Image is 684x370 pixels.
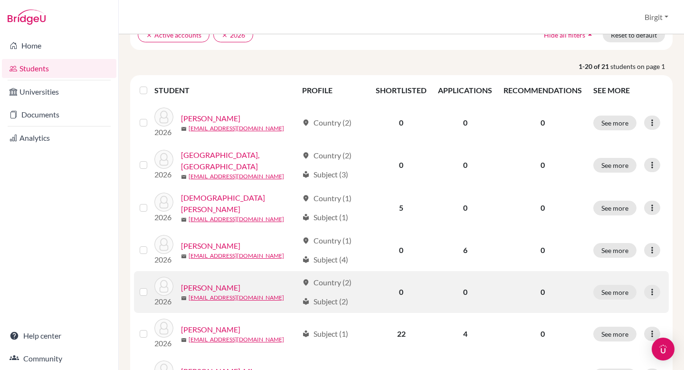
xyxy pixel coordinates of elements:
img: Bridge-U [8,10,46,25]
span: local_library [302,256,310,263]
i: clear [221,32,228,39]
p: 2026 [154,169,173,180]
span: local_library [302,298,310,305]
div: Country (2) [302,150,351,161]
a: [EMAIL_ADDRESS][DOMAIN_NAME] [189,252,284,260]
p: 0 [503,159,582,171]
td: 0 [432,102,498,144]
td: 0 [370,144,432,186]
a: [EMAIL_ADDRESS][DOMAIN_NAME] [189,124,284,133]
span: mail [181,217,187,223]
span: mail [181,174,187,180]
button: See more [593,158,636,173]
td: 0 [432,144,498,186]
span: location_on [302,152,310,159]
span: local_library [302,330,310,338]
a: Analytics [2,128,116,147]
a: Students [2,59,116,78]
span: location_on [302,279,310,286]
p: 0 [503,286,582,298]
td: 0 [432,271,498,313]
button: Hide all filtersarrow_drop_up [536,28,603,42]
span: Hide all filters [544,31,585,39]
button: clearActive accounts [138,28,209,42]
td: 0 [370,229,432,271]
p: 2026 [154,127,173,138]
p: 2026 [154,338,173,349]
span: location_on [302,195,310,202]
th: SHORTLISTED [370,79,432,102]
a: Help center [2,326,116,345]
td: 0 [370,102,432,144]
a: Community [2,349,116,368]
strong: 1-20 of 21 [579,61,610,71]
div: Country (2) [302,117,351,128]
div: Country (1) [302,193,351,204]
img: Bedi, Sara [154,107,173,127]
p: 0 [503,244,582,256]
img: Kapila, Iris [154,319,173,338]
button: See more [593,285,636,300]
td: 0 [370,271,432,313]
a: [PERSON_NAME] [181,282,240,293]
button: Birgit [640,8,673,26]
td: 5 [370,186,432,229]
p: 0 [503,117,582,128]
td: 4 [432,313,498,355]
img: Ferrara, Carolina [154,150,173,169]
p: 2026 [154,212,173,223]
div: Subject (2) [302,296,348,307]
a: [PERSON_NAME] [181,113,240,124]
div: Subject (3) [302,169,348,180]
img: Jaywant, Kavin [154,235,173,254]
button: clear2026 [213,28,253,42]
img: Kapadia, Riya [154,277,173,296]
a: [EMAIL_ADDRESS][DOMAIN_NAME] [189,172,284,181]
div: Subject (1) [302,212,348,223]
a: Documents [2,105,116,124]
a: [DEMOGRAPHIC_DATA][PERSON_NAME] [181,192,298,215]
div: Country (1) [302,235,351,246]
div: Subject (4) [302,254,348,265]
a: [EMAIL_ADDRESS][DOMAIN_NAME] [189,335,284,344]
div: Subject (1) [302,328,348,340]
button: See more [593,201,636,215]
button: See more [593,243,636,258]
button: See more [593,327,636,341]
th: SEE MORE [588,79,669,102]
span: location_on [302,237,310,244]
span: mail [181,295,187,301]
span: mail [181,337,187,343]
td: 0 [432,186,498,229]
i: arrow_drop_up [585,30,595,39]
a: [PERSON_NAME] [181,240,240,252]
div: Country (2) [302,277,351,288]
button: See more [593,116,636,130]
th: STUDENT [154,79,296,102]
span: local_library [302,214,310,221]
span: mail [181,253,187,259]
td: 6 [432,229,498,271]
a: [GEOGRAPHIC_DATA], [GEOGRAPHIC_DATA] [181,149,298,172]
th: PROFILE [296,79,370,102]
td: 22 [370,313,432,355]
button: Reset to default [603,28,665,42]
span: students on page 1 [610,61,673,71]
p: 2026 [154,296,173,307]
p: 0 [503,202,582,214]
span: location_on [302,119,310,127]
a: [PERSON_NAME] [181,324,240,335]
p: 2026 [154,254,173,265]
span: local_library [302,171,310,178]
p: 0 [503,328,582,340]
th: APPLICATIONS [432,79,498,102]
img: Jain, Aarav [154,193,173,212]
a: Universities [2,82,116,101]
a: [EMAIL_ADDRESS][DOMAIN_NAME] [189,215,284,224]
span: mail [181,126,187,132]
i: clear [146,32,152,39]
th: RECOMMENDATIONS [498,79,588,102]
div: Open Intercom Messenger [652,338,674,360]
a: Home [2,36,116,55]
a: [EMAIL_ADDRESS][DOMAIN_NAME] [189,293,284,302]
